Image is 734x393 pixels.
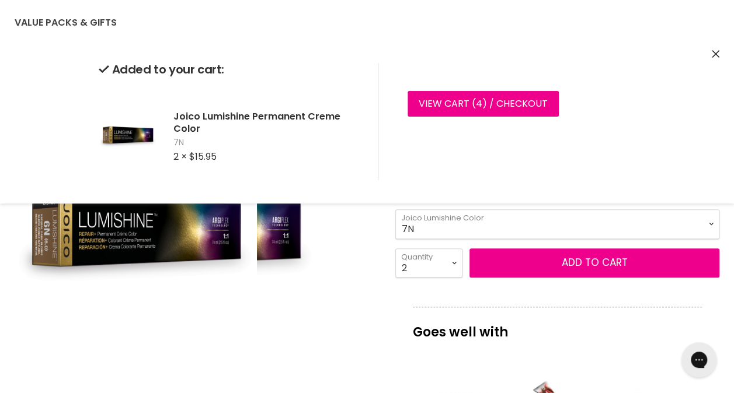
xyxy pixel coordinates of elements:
[173,150,187,163] span: 2 ×
[189,150,217,163] span: $15.95
[6,10,126,35] a: Value Packs & Gifts
[408,91,559,117] a: View cart (4) / Checkout
[469,248,719,278] button: Add to cart
[173,110,359,135] h2: Joico Lumishine Permanent Creme Color
[476,97,482,110] span: 4
[99,93,157,180] img: Joico Lumishine Permanent Creme Color
[413,307,702,345] p: Goes well with
[676,338,722,381] iframe: Gorgias live chat messenger
[173,137,359,149] span: 7N
[99,63,359,76] h2: Added to your cart:
[395,248,462,278] select: Quantity
[712,48,719,61] button: Close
